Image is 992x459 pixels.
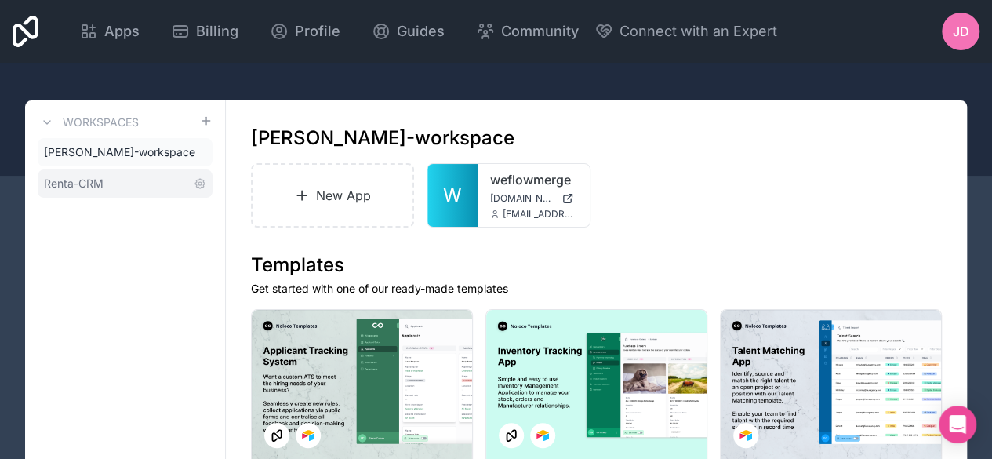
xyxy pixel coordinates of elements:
[501,20,579,42] span: Community
[251,253,942,278] h1: Templates
[251,163,414,228] a: New App
[302,429,314,442] img: Airtable Logo
[196,20,238,42] span: Billing
[251,281,942,297] p: Get started with one of our ready-made templates
[953,22,969,41] span: JD
[594,20,777,42] button: Connect with an Expert
[503,208,576,220] span: [EMAIL_ADDRESS][DOMAIN_NAME]
[38,169,213,198] a: Renta-CRM
[490,192,554,205] span: [DOMAIN_NAME]
[463,14,591,49] a: Community
[38,113,139,132] a: Workspaces
[620,20,777,42] span: Connect with an Expert
[359,14,457,49] a: Guides
[490,170,576,189] a: weflowmerge
[44,144,195,160] span: [PERSON_NAME]-workspace
[38,138,213,166] a: [PERSON_NAME]-workspace
[427,164,478,227] a: W
[67,14,152,49] a: Apps
[397,20,445,42] span: Guides
[104,20,140,42] span: Apps
[257,14,353,49] a: Profile
[44,176,104,191] span: Renta-CRM
[158,14,251,49] a: Billing
[739,429,752,442] img: Airtable Logo
[251,126,514,151] h1: [PERSON_NAME]-workspace
[443,183,462,208] span: W
[63,115,139,130] h3: Workspaces
[939,406,976,443] div: Open Intercom Messenger
[490,192,576,205] a: [DOMAIN_NAME]
[295,20,340,42] span: Profile
[536,429,549,442] img: Airtable Logo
